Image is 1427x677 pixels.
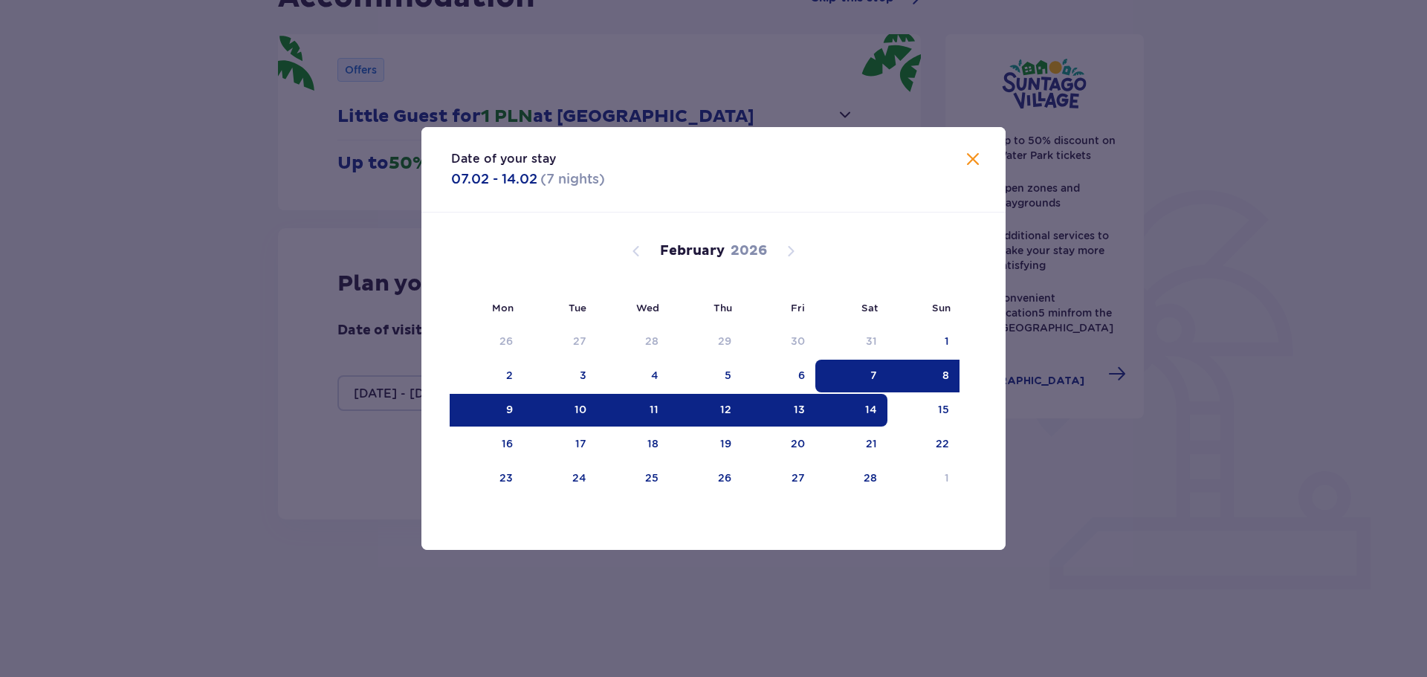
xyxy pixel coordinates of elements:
td: 5 [669,360,741,392]
div: 8 [942,368,949,383]
td: 19 [669,428,741,461]
div: 27 [792,470,805,485]
small: Sat [861,302,878,314]
div: 29 [718,334,731,349]
button: Previous month [627,242,645,260]
div: 1 [945,334,949,349]
div: 23 [499,470,513,485]
div: 12 [720,402,731,417]
td: 30 [742,325,815,358]
td: 31 [815,325,887,358]
td: 26 [669,462,741,495]
td: Date selected. Saturday, February 14, 2026 [815,394,887,427]
div: 17 [575,436,586,451]
td: Date selected. Tuesday, February 10, 2026 [523,394,597,427]
div: 6 [798,368,805,383]
td: Date selected. Monday, February 9, 2026 [451,394,523,427]
div: 2 [506,368,513,383]
small: Tue [569,302,586,314]
td: 24 [523,462,597,495]
div: 20 [791,436,805,451]
div: 25 [645,470,659,485]
td: 29 [669,325,741,358]
div: 1 [945,470,949,485]
div: 21 [866,436,877,451]
div: 13 [794,402,805,417]
p: February [660,242,725,260]
div: 26 [718,470,731,485]
td: Date selected. Sunday, February 8, 2026 [887,360,960,392]
p: ( 7 nights ) [540,170,605,188]
small: Mon [492,302,514,314]
p: Date of your stay [451,151,556,167]
td: Date selected. Friday, February 13, 2026 [742,394,815,427]
div: 27 [573,334,586,349]
div: 3 [580,368,586,383]
div: 14 [865,402,877,417]
div: 31 [866,334,877,349]
td: Date selected. Saturday, February 7, 2026 [815,360,887,392]
td: 1 [887,325,960,358]
div: 16 [502,436,513,451]
div: 11 [650,402,659,417]
div: 26 [499,334,513,349]
div: 30 [791,334,805,349]
td: 1 [887,462,960,495]
td: 27 [523,325,597,358]
td: 15 [887,394,960,427]
td: 23 [451,462,523,495]
td: 21 [815,428,887,461]
td: 27 [742,462,815,495]
small: Thu [713,302,732,314]
td: 17 [523,428,597,461]
td: 28 [597,325,669,358]
td: 4 [597,360,669,392]
td: 6 [742,360,815,392]
div: 9 [506,402,513,417]
small: Fri [791,302,805,314]
div: 28 [645,334,659,349]
td: 2 [451,360,523,392]
p: 07.02 - 14.02 [451,170,537,188]
div: 10 [575,402,586,417]
div: 24 [572,470,586,485]
td: 26 [451,325,523,358]
small: Sun [932,302,951,314]
div: 5 [725,368,731,383]
td: 25 [597,462,669,495]
td: 3 [523,360,597,392]
td: 28 [815,462,887,495]
div: 15 [938,402,949,417]
button: Next month [782,242,800,260]
div: 18 [647,436,659,451]
td: 20 [742,428,815,461]
td: 22 [887,428,960,461]
td: 18 [597,428,669,461]
td: Date selected. Thursday, February 12, 2026 [669,394,741,427]
div: 22 [936,436,949,451]
small: Wed [636,302,659,314]
div: 7 [870,368,877,383]
td: Date selected. Wednesday, February 11, 2026 [597,394,669,427]
p: 2026 [731,242,767,260]
button: Close [964,151,982,169]
div: 4 [651,368,659,383]
td: 16 [451,428,523,461]
div: 28 [864,470,877,485]
div: 19 [720,436,731,451]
